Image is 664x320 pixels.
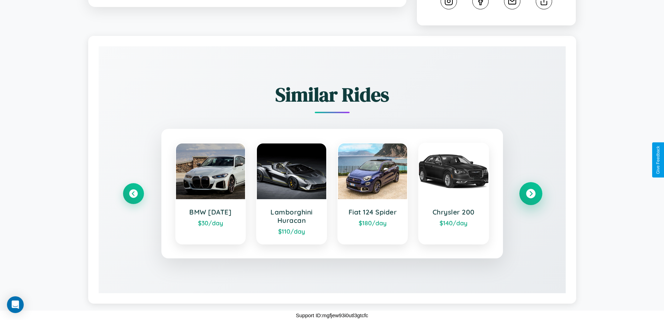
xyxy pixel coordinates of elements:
div: Open Intercom Messenger [7,296,24,313]
div: Give Feedback [656,146,661,174]
a: Fiat 124 Spider$180/day [337,143,408,244]
div: $ 140 /day [426,219,481,227]
a: BMW [DATE]$30/day [175,143,246,244]
h2: Similar Rides [123,81,541,108]
a: Lamborghini Huracan$110/day [256,143,327,244]
div: $ 180 /day [345,219,400,227]
p: Support ID: mgfjew93i0utl3gtcfc [296,311,368,320]
h3: Chrysler 200 [426,208,481,216]
div: $ 30 /day [183,219,238,227]
h3: Fiat 124 Spider [345,208,400,216]
div: $ 110 /day [264,227,319,235]
h3: BMW [DATE] [183,208,238,216]
a: Chrysler 200$140/day [418,143,489,244]
h3: Lamborghini Huracan [264,208,319,225]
